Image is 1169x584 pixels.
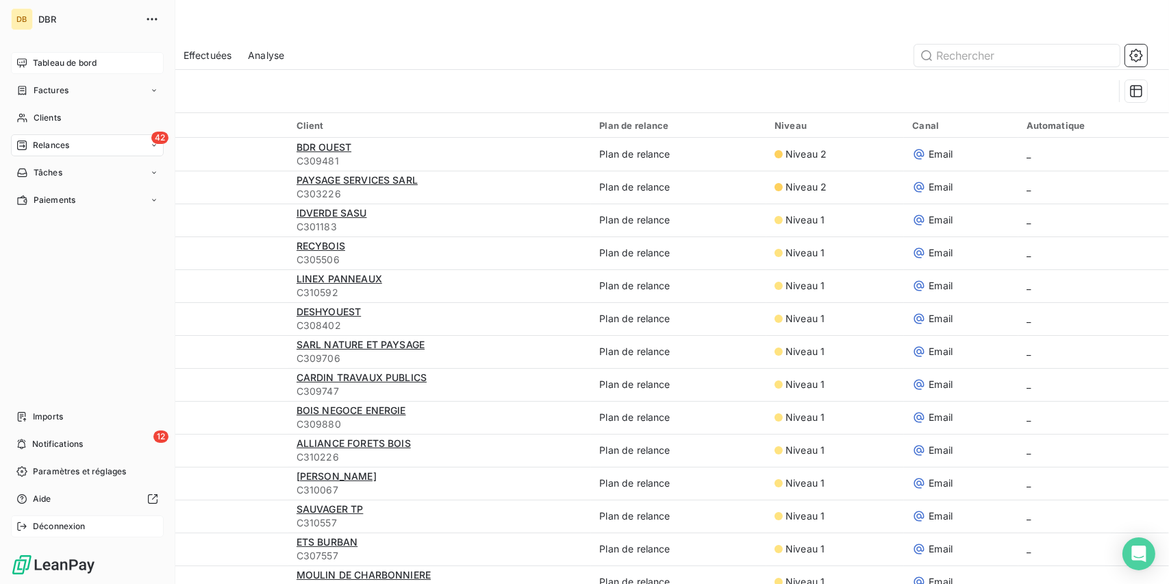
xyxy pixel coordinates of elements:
div: Open Intercom Messenger [1122,537,1155,570]
span: _ [1027,313,1031,324]
td: Plan de relance [591,533,766,565]
span: _ [1027,148,1031,160]
span: Déconnexion [33,520,86,533]
span: Factures [34,84,68,97]
div: Canal [912,120,1009,131]
span: DESHYOUEST [297,306,362,317]
span: Niveau 1 [785,476,825,490]
span: _ [1027,345,1031,357]
span: Email [929,180,953,194]
span: BOIS NEGOCE ENERGIE [297,404,406,416]
span: Email [929,476,953,490]
td: Plan de relance [591,500,766,533]
span: C303226 [297,187,583,201]
span: IDVERDE SASU [297,207,367,219]
td: Plan de relance [591,269,766,302]
span: _ [1027,510,1031,522]
span: _ [1027,280,1031,291]
span: _ [1027,477,1031,489]
span: Paiements [34,194,75,206]
div: Automatique [1027,120,1161,131]
span: _ [1027,214,1031,226]
span: Relances [33,139,69,151]
span: _ [1027,181,1031,193]
span: C310592 [297,286,583,300]
span: Niveau 1 [785,213,825,227]
span: Effectuées [184,49,232,62]
input: Rechercher [914,45,1120,66]
span: LINEX PANNEAUX [297,273,382,284]
td: Plan de relance [591,236,766,269]
span: 12 [153,430,168,443]
span: _ [1027,378,1031,390]
span: Notifications [32,438,83,450]
span: C307557 [297,549,583,563]
span: _ [1027,543,1031,555]
span: PAYSAGE SERVICES SARL [297,174,418,186]
span: Email [929,509,953,523]
span: C310067 [297,483,583,497]
td: Plan de relance [591,138,766,171]
span: C310226 [297,450,583,464]
div: Plan de relance [599,120,758,131]
span: C309706 [297,352,583,365]
span: Email [929,443,953,457]
span: Email [929,213,953,227]
span: Niveau 1 [785,542,825,556]
span: ETS BURBAN [297,536,358,548]
span: Niveau 1 [785,443,825,457]
span: DBR [38,14,137,25]
span: SAUVAGER TP [297,503,364,515]
span: Email [929,378,953,391]
span: Email [929,312,953,326]
span: Email [929,345,953,358]
td: Plan de relance [591,434,766,467]
div: DB [11,8,33,30]
span: Niveau 1 [785,378,825,391]
span: Niveau 1 [785,345,825,358]
span: BDR OUEST [297,141,351,153]
td: Plan de relance [591,467,766,500]
span: Niveau 1 [785,509,825,523]
span: C309747 [297,385,583,398]
td: Plan de relance [591,368,766,401]
span: MOULIN DE CHARBONNIERE [297,569,431,581]
span: Niveau 1 [785,411,825,424]
span: Paramètres et réglages [33,465,126,478]
span: C308402 [297,319,583,332]
span: C309481 [297,154,583,168]
span: Tâches [34,167,62,179]
img: Logo LeanPay [11,554,96,576]
span: Niveau 1 [785,279,825,293]
span: Clients [34,112,61,124]
span: Niveau 2 [785,147,827,161]
span: 42 [151,132,168,144]
span: Email [929,542,953,556]
span: Analyse [248,49,284,62]
span: _ [1027,411,1031,423]
span: Niveau 1 [785,246,825,260]
span: C305506 [297,253,583,267]
span: C309880 [297,417,583,431]
span: Email [929,279,953,293]
span: [PERSON_NAME] [297,470,377,482]
span: Email [929,246,953,260]
span: RECYBOIS [297,240,345,252]
span: _ [1027,247,1031,258]
div: Niveau [775,120,896,131]
span: Niveau 1 [785,312,825,326]
td: Plan de relance [591,204,766,236]
span: Client [297,120,324,131]
td: Plan de relance [591,335,766,368]
span: ALLIANCE FORETS BOIS [297,437,411,449]
span: CARDIN TRAVAUX PUBLICS [297,372,427,383]
a: Aide [11,488,164,510]
span: _ [1027,444,1031,456]
span: SARL NATURE ET PAYSAGE [297,339,425,350]
span: C310557 [297,516,583,530]
td: Plan de relance [591,171,766,204]
span: Email [929,411,953,424]
span: C301183 [297,220,583,234]
span: Aide [33,493,51,505]
td: Plan de relance [591,401,766,434]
